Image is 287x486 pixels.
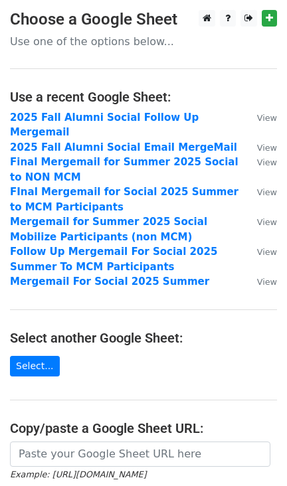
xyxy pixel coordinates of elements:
h4: Use a recent Google Sheet: [10,89,277,105]
a: View [244,112,277,123]
h4: Copy/paste a Google Sheet URL: [10,420,277,436]
a: FInal Mergemail for Social 2025 Summer to MCM Participants [10,186,239,213]
a: View [244,156,277,168]
a: View [244,216,277,228]
small: Example: [URL][DOMAIN_NAME] [10,469,146,479]
small: View [257,187,277,197]
input: Paste your Google Sheet URL here [10,442,270,467]
small: View [257,247,277,257]
a: View [244,186,277,198]
p: Use one of the options below... [10,35,277,48]
a: Final Mergemail for Summer 2025 Social to NON MCM [10,156,239,183]
small: View [257,143,277,153]
small: View [257,277,277,287]
a: 2025 Fall Alumni Social Email MergeMail [10,141,237,153]
a: Mergemail for Summer 2025 Social Mobilize Participants (non MCM) [10,216,207,243]
a: 2025 Fall Alumni Social Follow Up Mergemail [10,112,199,139]
a: Select... [10,356,60,376]
small: View [257,217,277,227]
a: Follow Up Mergemail For Social 2025 Summer To MCM Participants [10,246,217,273]
a: View [244,141,277,153]
small: View [257,157,277,167]
h3: Choose a Google Sheet [10,10,277,29]
a: View [244,246,277,258]
a: View [244,276,277,287]
h4: Select another Google Sheet: [10,330,277,346]
a: Mergemail For Social 2025 Summer [10,276,209,287]
small: View [257,113,277,123]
